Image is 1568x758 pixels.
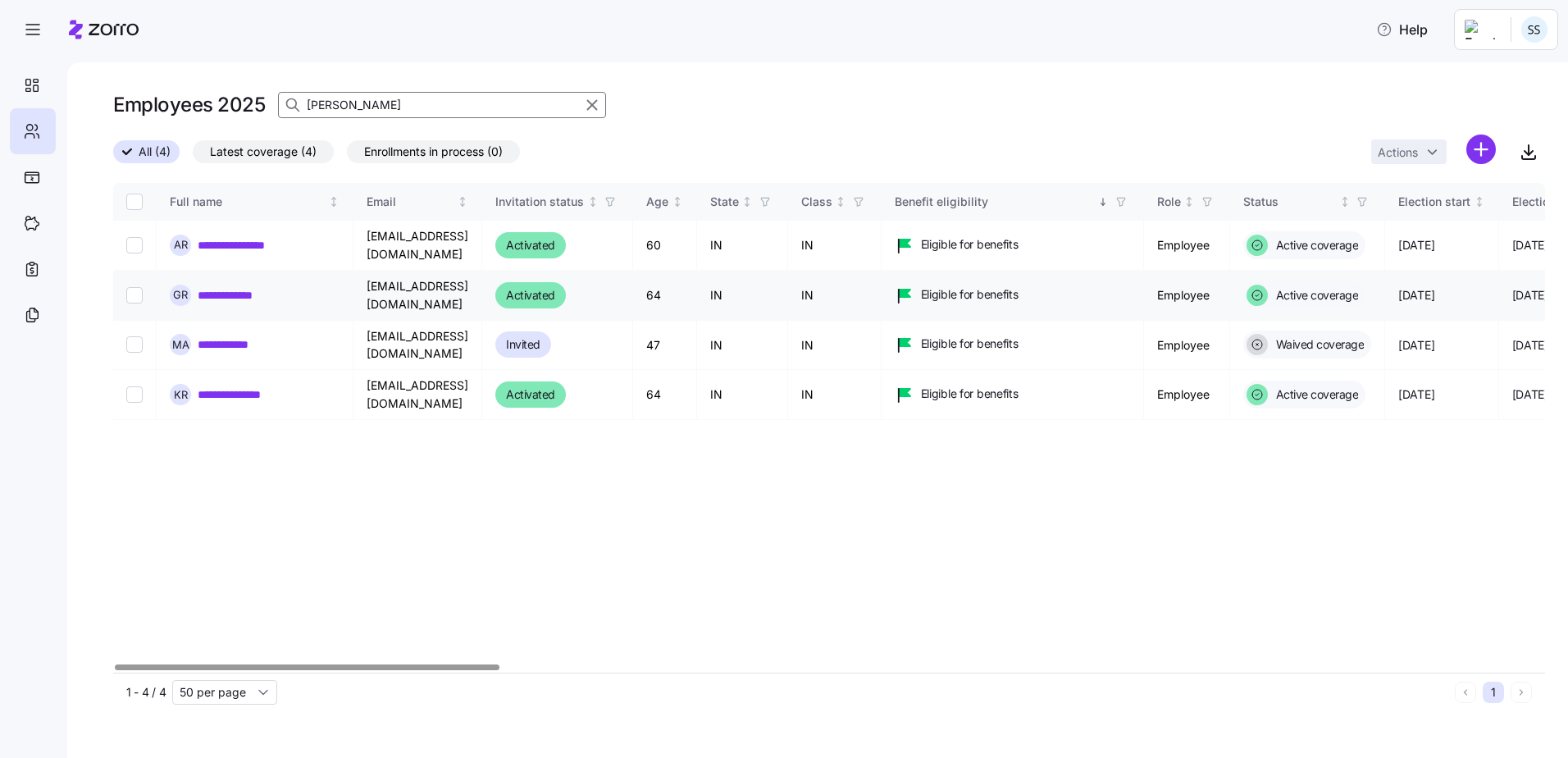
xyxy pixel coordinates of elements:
[633,321,697,370] td: 47
[457,196,468,208] div: Not sorted
[126,194,143,210] input: Select all records
[788,221,882,271] td: IN
[801,193,832,211] div: Class
[1512,337,1548,354] span: [DATE]
[1157,193,1181,211] div: Role
[697,221,788,271] td: IN
[1144,221,1230,271] td: Employee
[1465,20,1497,39] img: Employer logo
[506,285,555,305] span: Activated
[126,287,143,304] input: Select record 2
[633,271,697,321] td: 64
[157,183,353,221] th: Full nameNot sorted
[364,141,503,162] span: Enrollments in process (0)
[126,684,166,701] span: 1 - 4 / 4
[921,236,1019,253] span: Eligible for benefits
[788,271,882,321] td: IN
[1144,321,1230,370] td: Employee
[126,386,143,403] input: Select record 4
[1243,193,1337,211] div: Status
[353,183,482,221] th: EmailNot sorted
[1144,271,1230,321] td: Employee
[139,141,171,162] span: All (4)
[173,290,188,300] span: G R
[1483,682,1504,703] button: 1
[170,193,326,211] div: Full name
[1271,237,1359,253] span: Active coverage
[633,370,697,420] td: 64
[1339,196,1351,208] div: Not sorted
[1385,183,1499,221] th: Election startNot sorted
[353,321,482,370] td: [EMAIL_ADDRESS][DOMAIN_NAME]
[495,193,584,211] div: Invitation status
[367,193,454,211] div: Email
[506,385,555,404] span: Activated
[1230,183,1386,221] th: StatusNot sorted
[210,141,317,162] span: Latest coverage (4)
[741,196,753,208] div: Not sorted
[1363,13,1441,46] button: Help
[172,340,189,350] span: M A
[788,321,882,370] td: IN
[633,221,697,271] td: 60
[646,193,668,211] div: Age
[710,193,739,211] div: State
[788,183,882,221] th: ClassNot sorted
[126,237,143,253] input: Select record 1
[633,183,697,221] th: AgeNot sorted
[1378,147,1418,158] span: Actions
[697,183,788,221] th: StateNot sorted
[1512,287,1548,304] span: [DATE]
[788,370,882,420] td: IN
[921,336,1019,352] span: Eligible for benefits
[835,196,846,208] div: Not sorted
[1512,237,1548,253] span: [DATE]
[1398,237,1434,253] span: [DATE]
[1398,287,1434,304] span: [DATE]
[506,335,540,354] span: Invited
[1521,16,1547,43] img: b3a65cbeab486ed89755b86cd886e362
[1271,386,1359,403] span: Active coverage
[882,183,1144,221] th: Benefit eligibilitySorted descending
[697,271,788,321] td: IN
[174,240,188,250] span: A R
[1398,337,1434,354] span: [DATE]
[1371,139,1447,164] button: Actions
[697,321,788,370] td: IN
[506,235,555,255] span: Activated
[1466,135,1496,164] svg: add icon
[353,271,482,321] td: [EMAIL_ADDRESS][DOMAIN_NAME]
[482,183,633,221] th: Invitation statusNot sorted
[672,196,683,208] div: Not sorted
[1474,196,1485,208] div: Not sorted
[1183,196,1195,208] div: Not sorted
[1144,370,1230,420] td: Employee
[113,92,265,117] h1: Employees 2025
[126,336,143,353] input: Select record 3
[921,386,1019,402] span: Eligible for benefits
[587,196,599,208] div: Not sorted
[921,286,1019,303] span: Eligible for benefits
[895,193,1095,211] div: Benefit eligibility
[1511,682,1532,703] button: Next page
[353,221,482,271] td: [EMAIL_ADDRESS][DOMAIN_NAME]
[174,390,188,400] span: K R
[353,370,482,420] td: [EMAIL_ADDRESS][DOMAIN_NAME]
[1097,196,1109,208] div: Sorted descending
[1271,287,1359,304] span: Active coverage
[697,370,788,420] td: IN
[1455,682,1476,703] button: Previous page
[1271,336,1365,353] span: Waived coverage
[1398,386,1434,403] span: [DATE]
[328,196,340,208] div: Not sorted
[1512,386,1548,403] span: [DATE]
[1144,183,1230,221] th: RoleNot sorted
[1398,193,1470,211] div: Election start
[1376,20,1428,39] span: Help
[278,92,606,118] input: Search Employees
